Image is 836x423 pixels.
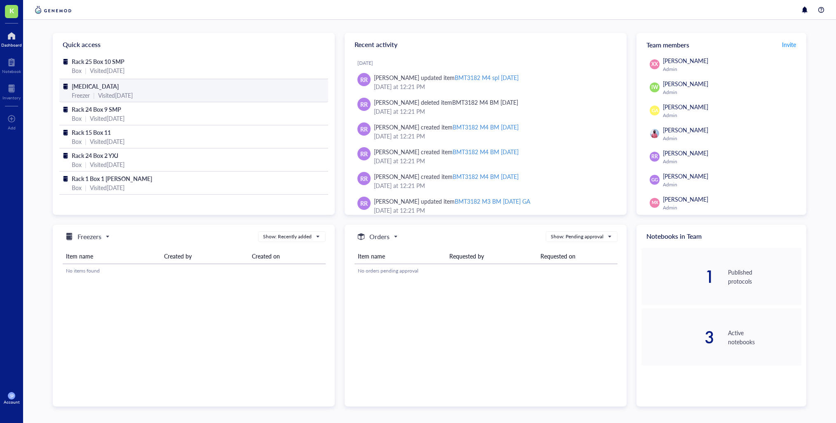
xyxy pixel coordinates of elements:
div: | [85,66,87,75]
span: RR [360,100,368,109]
img: genemod-logo [33,5,73,15]
div: [DATE] at 12:21 PM [374,107,613,116]
span: [PERSON_NAME] [663,172,708,180]
div: Admin [663,89,798,96]
div: 1 [641,268,715,285]
div: Account [4,399,20,404]
div: Recent activity [345,33,627,56]
span: SP [9,394,14,398]
div: 3 [641,329,715,345]
button: Invite [782,38,796,51]
span: GG [651,176,658,183]
span: Rack 25 Box 10 SMP [72,57,124,66]
span: K [9,5,14,16]
div: Quick access [53,33,335,56]
a: RR[PERSON_NAME] created itemBMT3182 M4 BM [DATE][DATE] at 12:21 PM [351,119,620,144]
div: Visited [DATE] [90,137,124,146]
img: f8f27afb-f33d-4f80-a997-14505bd0ceeb.jpeg [650,129,659,138]
div: [DATE] at 12:21 PM [374,156,613,165]
div: | [85,160,87,169]
a: RR[PERSON_NAME] created itemBMT3182 M4 BM [DATE][DATE] at 12:21 PM [351,169,620,193]
a: Dashboard [1,29,22,47]
span: RR [360,199,368,208]
div: No orders pending approval [358,267,614,275]
div: Freezer [72,91,90,100]
div: Admin [663,112,798,119]
div: No items found [66,267,322,275]
span: [MEDICAL_DATA] [72,82,119,90]
div: BMT3182 M4 BM [DATE] [453,123,519,131]
div: Dashboard [1,42,22,47]
div: Admin [663,158,798,165]
span: RR [360,149,368,158]
a: RR[PERSON_NAME] updated itemBMT3182 M4 spl [DATE][DATE] at 12:21 PM [351,70,620,94]
div: Active notebooks [728,328,801,346]
div: Visited [DATE] [98,91,133,100]
span: [PERSON_NAME] [663,126,708,134]
div: Admin [663,66,798,73]
div: Visited [DATE] [90,160,124,169]
div: Box [72,137,82,146]
div: Notebook [2,69,21,74]
span: [PERSON_NAME] [663,195,708,203]
div: BMT3182 M4 spl [DATE] [455,73,519,82]
div: [PERSON_NAME] updated item [374,197,531,206]
div: Admin [663,204,798,211]
th: Requested on [537,249,618,264]
div: [PERSON_NAME] created item [374,122,519,132]
div: [PERSON_NAME] created item [374,172,519,181]
div: | [85,114,87,123]
span: GA [651,107,658,114]
div: [PERSON_NAME] created item [374,147,519,156]
span: Rack 24 Box 2 YXJ [72,151,118,160]
div: | [85,183,87,192]
div: BMT3182 M4 BM [DATE] [453,148,519,156]
span: IW [651,84,658,91]
div: Box [72,183,82,192]
div: Show: Recently added [263,233,312,240]
span: RR [360,125,368,134]
span: XX [651,61,658,68]
th: Item name [63,249,161,264]
div: Visited [DATE] [90,114,124,123]
div: [DATE] [357,60,620,66]
th: Created by [161,249,249,264]
span: [PERSON_NAME] [663,103,708,111]
div: | [85,137,87,146]
th: Requested by [446,249,538,264]
div: Published protocols [728,268,801,286]
div: Box [72,114,82,123]
div: Team members [636,33,806,56]
div: Visited [DATE] [90,183,124,192]
div: Visited [DATE] [90,66,124,75]
div: | [93,91,95,100]
a: RR[PERSON_NAME] updated itemBMT3182 M3 BM [DATE] GA[DATE] at 12:21 PM [351,193,620,218]
div: Admin [663,181,798,188]
div: [PERSON_NAME] deleted item [374,98,518,107]
th: Item name [355,249,446,264]
div: Admin [663,135,798,142]
div: [DATE] at 12:21 PM [374,132,613,141]
div: BMT3182 M4 BM [DATE] [452,98,518,106]
span: [PERSON_NAME] [663,56,708,65]
th: Created on [249,249,326,264]
span: MX [651,200,658,206]
a: Notebook [2,56,21,74]
span: Invite [782,40,796,49]
span: [PERSON_NAME] [663,80,708,88]
span: [PERSON_NAME] [663,149,708,157]
div: [DATE] at 12:21 PM [374,181,613,190]
div: Notebooks in Team [636,225,806,248]
div: Add [8,125,16,130]
span: RR [360,174,368,183]
span: RR [360,75,368,84]
div: Box [72,66,82,75]
div: BMT3182 M3 BM [DATE] GA [455,197,530,205]
div: Box [72,160,82,169]
span: Rack 24 Box 9 SMP [72,105,121,113]
h5: Freezers [77,232,101,242]
div: [PERSON_NAME] updated item [374,73,519,82]
span: Rack 15 Box 11 [72,128,111,136]
a: Inventory [2,82,21,100]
